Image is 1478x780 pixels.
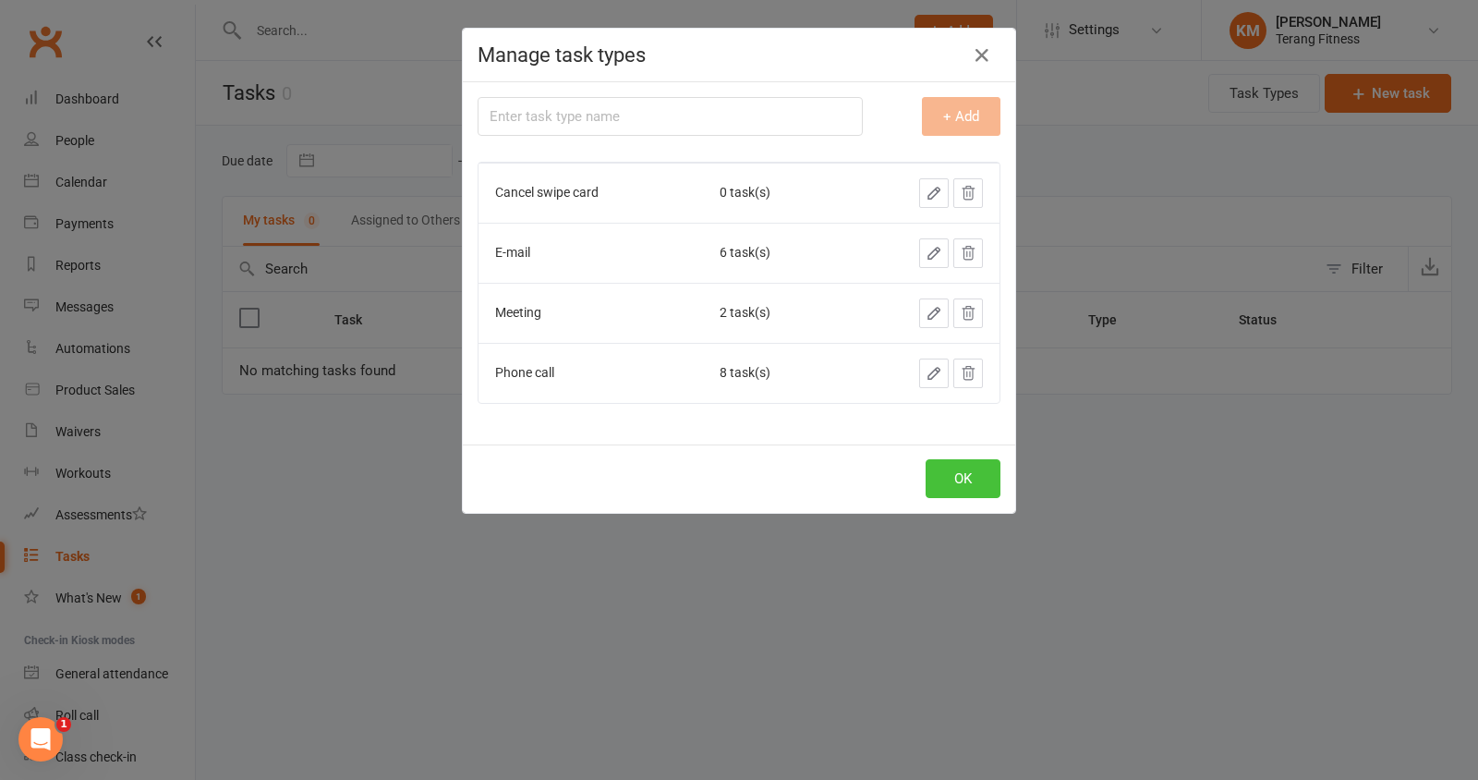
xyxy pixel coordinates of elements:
div: 6 task(s) [720,246,824,260]
input: Enter task type name [478,97,863,136]
iframe: Intercom live chat [18,717,63,762]
div: Meeting [495,306,541,320]
div: 2 task(s) [720,306,824,320]
div: 0 task(s) [720,186,824,200]
span: 1 [56,717,71,732]
h4: Manage task types [478,43,1000,67]
button: Close [967,41,997,70]
div: Phone call [495,366,554,380]
div: 8 task(s) [720,366,824,380]
div: E-mail [495,246,530,260]
button: OK [926,459,1000,498]
div: Cancel swipe card [495,186,599,200]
